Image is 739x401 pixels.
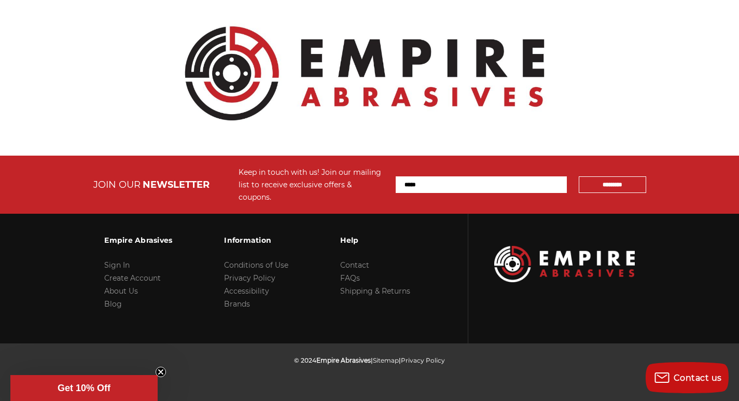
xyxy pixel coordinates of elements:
a: Conditions of Use [224,260,288,270]
span: Contact us [674,373,722,383]
a: Shipping & Returns [340,286,410,296]
a: Contact [340,260,369,270]
span: NEWSLETTER [143,179,210,190]
a: Brands [224,299,250,309]
span: JOIN OUR [93,179,141,190]
button: Close teaser [156,367,166,377]
div: Get 10% OffClose teaser [10,375,158,401]
span: Get 10% Off [58,383,110,393]
h3: Empire Abrasives [104,229,172,251]
a: Blog [104,299,122,309]
span: Empire Abrasives [316,356,371,364]
a: Sitemap [373,356,399,364]
h3: Information [224,229,288,251]
h3: Help [340,229,410,251]
p: © 2024 | | [294,354,445,367]
div: Keep in touch with us! Join our mailing list to receive exclusive offers & coupons. [239,166,385,203]
a: FAQs [340,273,360,283]
img: Empire Abrasives Logo Image [494,246,635,282]
a: Sign In [104,260,130,270]
img: Empire Abrasives Official Logo - Premium Quality Abrasives Supplier [156,2,573,145]
a: Create Account [104,273,161,283]
a: About Us [104,286,138,296]
a: Privacy Policy [224,273,275,283]
button: Contact us [646,362,729,393]
a: Accessibility [224,286,269,296]
a: Privacy Policy [401,356,445,364]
